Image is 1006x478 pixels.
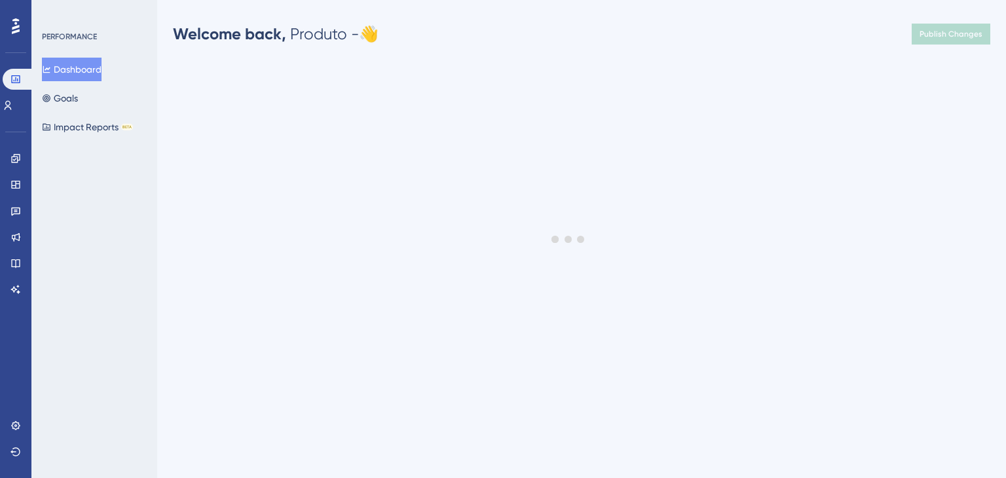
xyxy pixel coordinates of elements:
[173,24,379,45] div: Produto - 👋
[42,86,78,110] button: Goals
[920,29,982,39] span: Publish Changes
[42,31,97,42] div: PERFORMANCE
[42,58,102,81] button: Dashboard
[42,115,133,139] button: Impact ReportsBETA
[173,24,286,43] span: Welcome back,
[121,124,133,130] div: BETA
[912,24,990,45] button: Publish Changes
